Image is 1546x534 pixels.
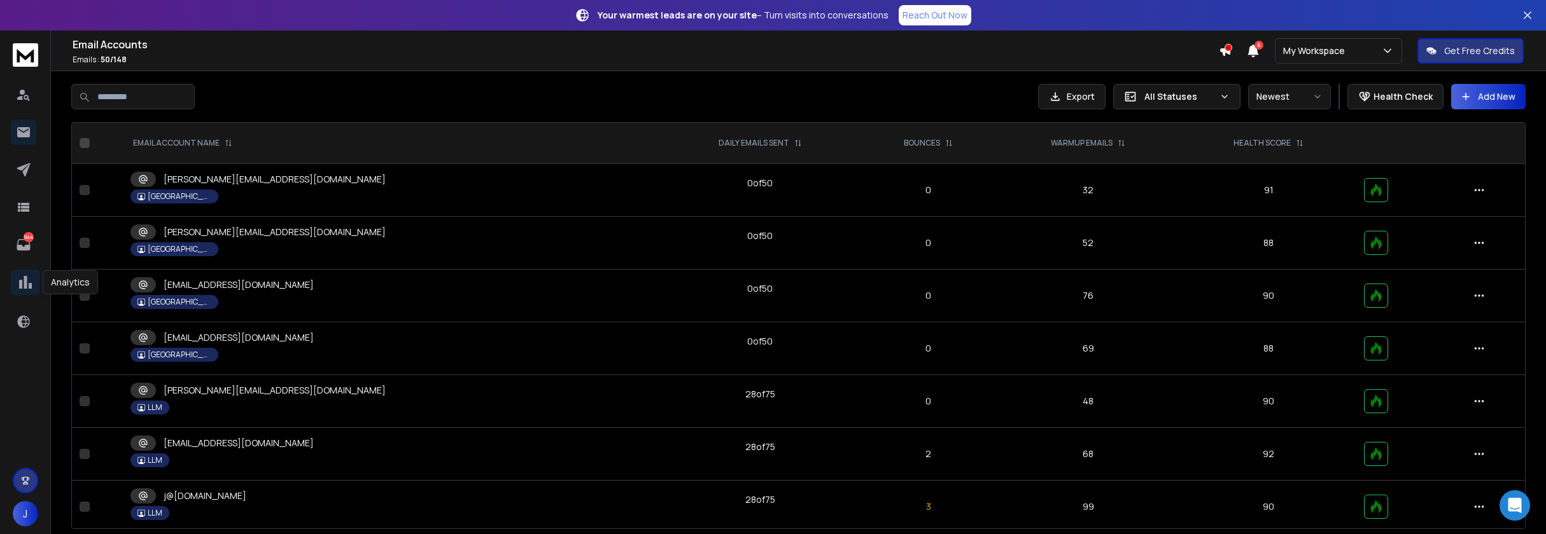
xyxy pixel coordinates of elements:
[43,270,98,294] div: Analytics
[1444,44,1515,57] p: Get Free Credits
[1347,84,1444,109] button: Health Check
[1233,138,1291,148] p: HEALTH SCORE
[996,375,1181,428] td: 48
[869,500,988,513] p: 3
[11,232,36,257] a: 944
[1181,375,1356,428] td: 90
[133,138,232,148] div: EMAIL ACCOUNT NAME
[1181,481,1356,533] td: 90
[1417,38,1524,64] button: Get Free Credits
[1051,138,1113,148] p: WARMUP EMAILS
[996,217,1181,270] td: 52
[13,501,38,526] button: J
[24,232,34,242] p: 944
[869,342,988,355] p: 0
[747,282,773,295] div: 0 of 50
[164,437,314,449] p: [EMAIL_ADDRESS][DOMAIN_NAME]
[164,173,386,186] p: [PERSON_NAME][EMAIL_ADDRESS][DOMAIN_NAME]
[164,278,314,291] p: [EMAIL_ADDRESS][DOMAIN_NAME]
[164,384,386,397] p: [PERSON_NAME][EMAIL_ADDRESS][DOMAIN_NAME]
[745,493,775,506] div: 28 of 75
[996,164,1181,217] td: 32
[1181,164,1356,217] td: 91
[1181,322,1356,375] td: 88
[869,448,988,460] p: 2
[1181,428,1356,481] td: 92
[1248,84,1331,109] button: Newest
[1181,217,1356,270] td: 88
[148,508,162,518] p: LLM
[1254,41,1263,50] span: 6
[164,226,386,238] p: [PERSON_NAME][EMAIL_ADDRESS][DOMAIN_NAME]
[148,455,162,465] p: LLM
[1283,44,1350,57] p: My Workspace
[719,138,789,148] p: DAILY EMAILS SENT
[598,9,889,22] p: – Turn visits into conversations
[73,55,1219,65] p: Emails :
[996,270,1181,322] td: 76
[996,481,1181,533] td: 99
[1451,84,1526,109] button: Add New
[164,489,246,502] p: j@[DOMAIN_NAME]
[1038,84,1106,109] button: Export
[747,335,773,348] div: 0 of 50
[1181,270,1356,322] td: 90
[148,402,162,413] p: LLM
[996,428,1181,481] td: 68
[101,54,127,65] span: 50 / 148
[1500,490,1530,521] div: Open Intercom Messenger
[904,138,940,148] p: BOUNCES
[148,297,211,307] p: [GEOGRAPHIC_DATA]
[73,37,1219,52] h1: Email Accounts
[148,191,211,202] p: [GEOGRAPHIC_DATA]
[13,43,38,67] img: logo
[1374,90,1433,103] p: Health Check
[148,350,211,360] p: [GEOGRAPHIC_DATA]
[747,177,773,189] div: 0 of 50
[164,331,314,344] p: [EMAIL_ADDRESS][DOMAIN_NAME]
[996,322,1181,375] td: 69
[1144,90,1214,103] p: All Statuses
[747,229,773,242] div: 0 of 50
[148,244,211,254] p: [GEOGRAPHIC_DATA]
[598,9,757,21] strong: Your warmest leads are on your site
[869,184,988,196] p: 0
[903,9,967,22] p: Reach Out Now
[745,388,775,400] div: 28 of 75
[869,395,988,407] p: 0
[745,441,775,453] div: 28 of 75
[869,236,988,249] p: 0
[869,289,988,302] p: 0
[899,5,971,25] a: Reach Out Now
